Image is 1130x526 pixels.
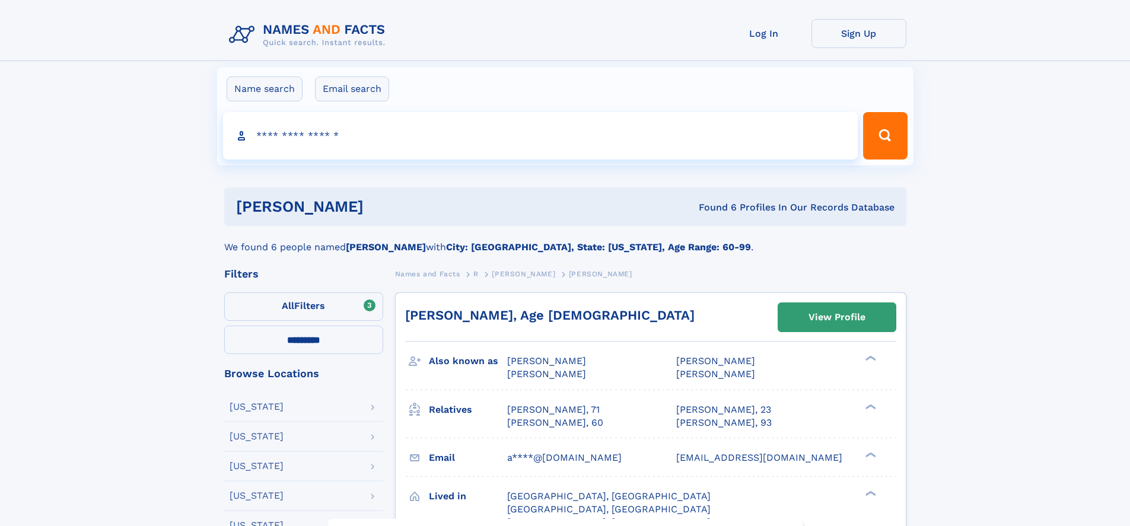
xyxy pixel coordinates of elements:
[507,355,586,366] span: [PERSON_NAME]
[811,19,906,48] a: Sign Up
[282,300,294,311] span: All
[224,368,383,379] div: Browse Locations
[676,416,772,429] a: [PERSON_NAME], 93
[717,19,811,48] a: Log In
[405,308,695,323] a: [PERSON_NAME], Age [DEMOGRAPHIC_DATA]
[230,461,284,471] div: [US_STATE]
[778,303,896,331] a: View Profile
[808,304,865,331] div: View Profile
[230,432,284,441] div: [US_STATE]
[507,368,586,380] span: [PERSON_NAME]
[473,266,479,281] a: R
[223,112,858,160] input: search input
[395,266,460,281] a: Names and Facts
[862,489,877,497] div: ❯
[429,400,507,420] h3: Relatives
[429,448,507,468] h3: Email
[224,269,383,279] div: Filters
[315,76,389,101] label: Email search
[230,491,284,501] div: [US_STATE]
[507,416,603,429] a: [PERSON_NAME], 60
[676,452,842,463] span: [EMAIL_ADDRESS][DOMAIN_NAME]
[676,355,755,366] span: [PERSON_NAME]
[224,226,906,254] div: We found 6 people named with .
[531,201,895,214] div: Found 6 Profiles In Our Records Database
[863,112,907,160] button: Search Button
[507,490,711,502] span: [GEOGRAPHIC_DATA], [GEOGRAPHIC_DATA]
[230,402,284,412] div: [US_STATE]
[862,403,877,410] div: ❯
[227,76,303,101] label: Name search
[446,241,751,253] b: City: [GEOGRAPHIC_DATA], State: [US_STATE], Age Range: 60-99
[473,270,479,278] span: R
[429,351,507,371] h3: Also known as
[569,270,632,278] span: [PERSON_NAME]
[676,403,771,416] a: [PERSON_NAME], 23
[507,503,711,515] span: [GEOGRAPHIC_DATA], [GEOGRAPHIC_DATA]
[862,451,877,458] div: ❯
[346,241,426,253] b: [PERSON_NAME]
[507,403,600,416] a: [PERSON_NAME], 71
[492,270,555,278] span: [PERSON_NAME]
[429,486,507,506] h3: Lived in
[224,19,395,51] img: Logo Names and Facts
[862,355,877,362] div: ❯
[676,368,755,380] span: [PERSON_NAME]
[224,292,383,321] label: Filters
[236,199,531,214] h1: [PERSON_NAME]
[492,266,555,281] a: [PERSON_NAME]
